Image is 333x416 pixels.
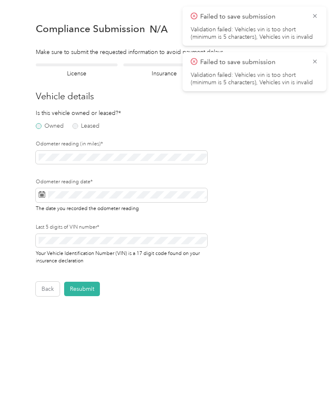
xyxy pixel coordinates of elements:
[36,109,92,117] p: Is this vehicle owned or leased?*
[36,249,200,264] span: Your Vehicle Identification Number (VIN) is a 17 digit code found on your insurance declaration
[191,26,318,41] li: Validation failed: Vehicles vin is too short (minimum is 5 characters), Vehicles vin is invalid
[36,69,118,78] h4: License
[200,57,305,68] p: Failed to save submission
[36,204,139,212] span: The date you recorded the odometer reading
[36,282,60,296] button: Back
[150,25,168,33] span: N/A
[36,224,207,231] label: Last 5 digits of VIN number*
[287,370,333,416] iframe: Everlance-gr Chat Button Frame
[72,123,99,129] label: Leased
[36,178,207,186] label: Odometer reading date*
[36,48,293,56] div: Make sure to submit the requested information to avoid payment delays
[64,282,100,296] button: Resubmit
[36,140,207,148] label: Odometer reading (in miles)*
[36,23,145,35] h1: Compliance Submission
[200,12,305,22] p: Failed to save submission
[123,69,205,78] h4: Insurance
[36,89,293,103] h3: Vehicle details
[36,123,64,129] label: Owned
[191,72,318,86] li: Validation failed: Vehicles vin is too short (minimum is 5 characters), Vehicles vin is invalid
